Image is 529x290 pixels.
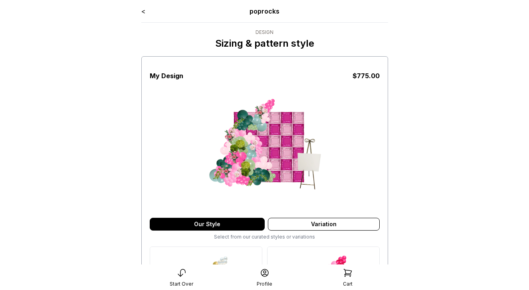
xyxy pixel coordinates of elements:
div: Profile [257,281,272,287]
div: Our Style [150,218,265,231]
div: Select from our curated styles or variations [150,234,380,240]
img: Pink & Pink [201,81,329,208]
p: Sizing & pattern style [215,37,314,50]
h3: My Design [150,71,183,81]
div: poprocks [190,6,339,16]
div: Start Over [170,281,193,287]
div: Variation [268,218,380,231]
div: Design [215,29,314,36]
div: $ 775.00 [353,71,380,81]
div: Cart [343,281,353,287]
a: < [141,7,145,15]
